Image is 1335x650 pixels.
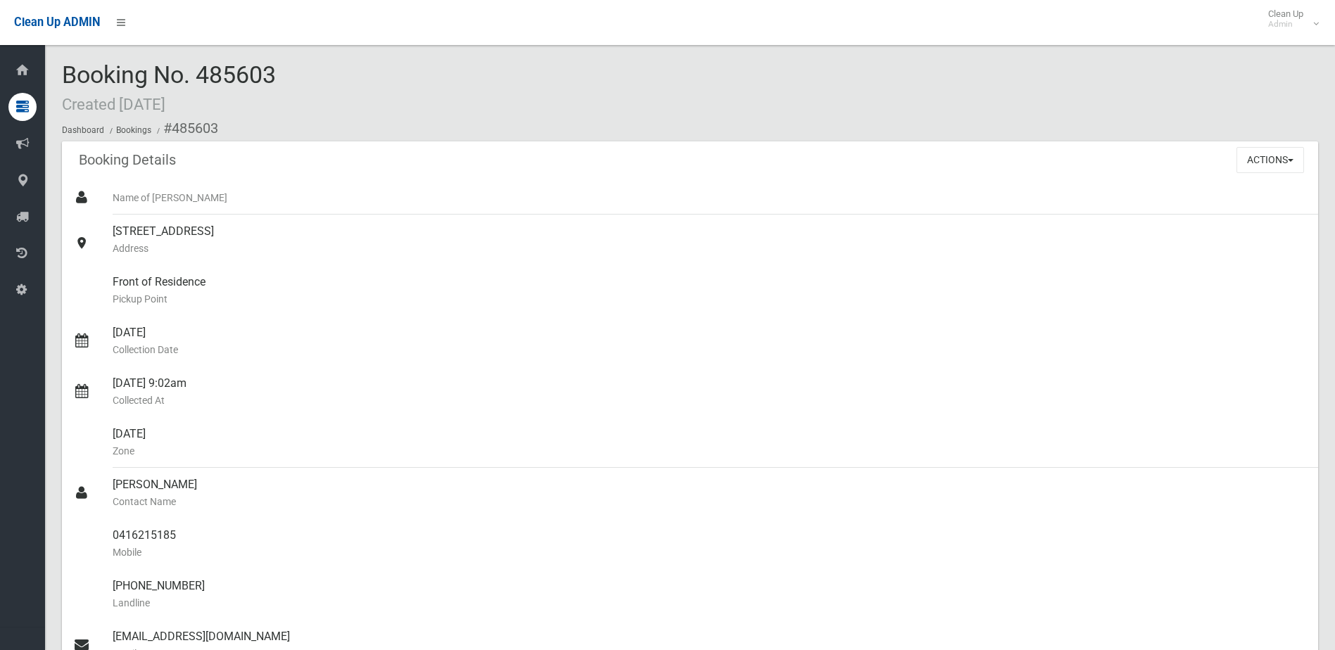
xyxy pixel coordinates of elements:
[113,569,1307,620] div: [PHONE_NUMBER]
[116,125,151,135] a: Bookings
[113,291,1307,307] small: Pickup Point
[113,392,1307,409] small: Collected At
[113,316,1307,367] div: [DATE]
[14,15,100,29] span: Clean Up ADMIN
[113,594,1307,611] small: Landline
[113,341,1307,358] small: Collection Date
[62,125,104,135] a: Dashboard
[113,518,1307,569] div: 0416215185
[1261,8,1317,30] span: Clean Up
[113,265,1307,316] div: Front of Residence
[113,417,1307,468] div: [DATE]
[113,215,1307,265] div: [STREET_ADDRESS]
[113,189,1307,206] small: Name of [PERSON_NAME]
[113,240,1307,257] small: Address
[62,60,276,115] span: Booking No. 485603
[1268,19,1303,30] small: Admin
[153,115,218,141] li: #485603
[62,146,193,174] header: Booking Details
[113,442,1307,459] small: Zone
[62,95,165,113] small: Created [DATE]
[113,493,1307,510] small: Contact Name
[113,367,1307,417] div: [DATE] 9:02am
[1236,147,1304,173] button: Actions
[113,468,1307,518] div: [PERSON_NAME]
[113,544,1307,561] small: Mobile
